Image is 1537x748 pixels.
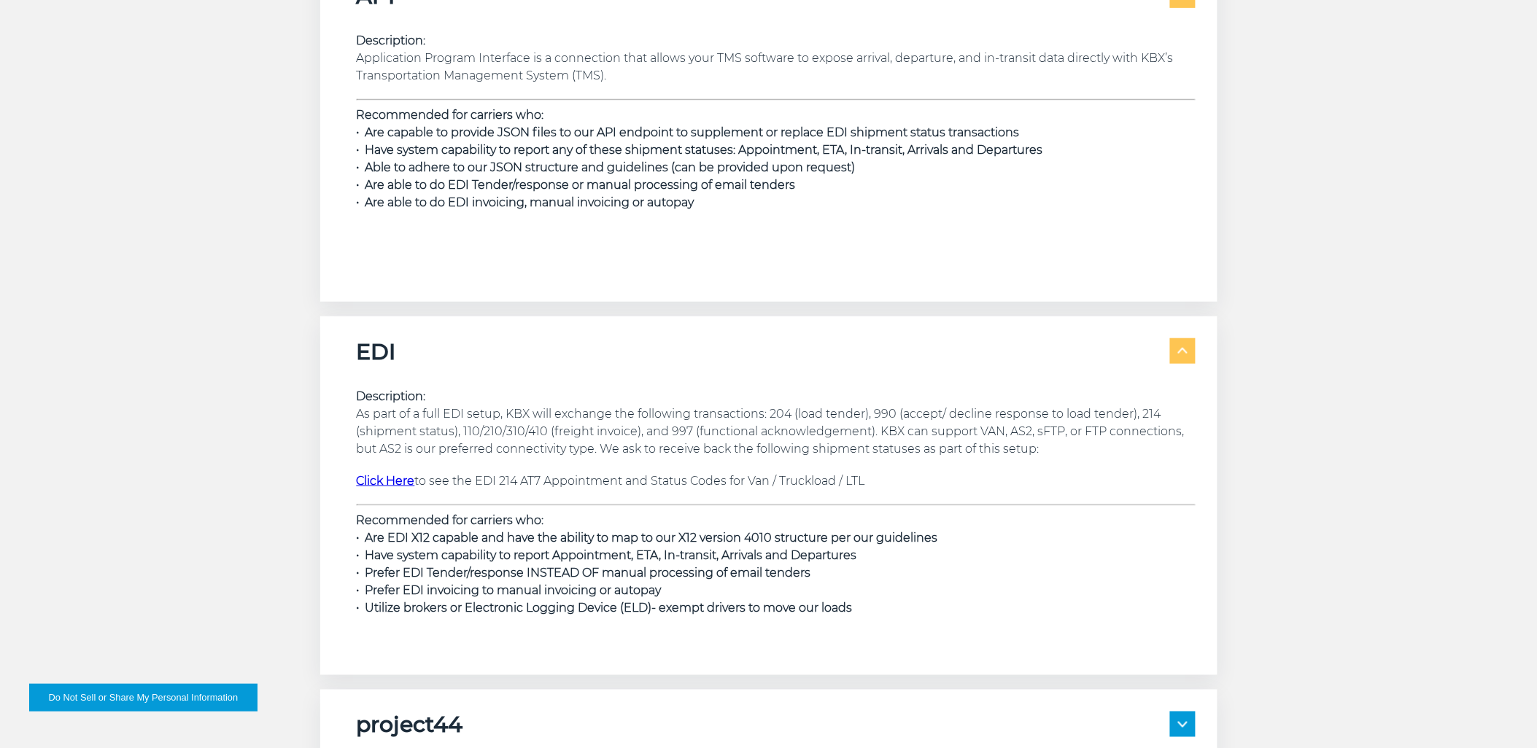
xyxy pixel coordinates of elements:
strong: Description: [357,389,426,403]
strong: Recommended for carriers who: [357,108,544,122]
span: • Prefer EDI invoicing to manual invoicing or autopay [357,583,662,597]
h5: project44 [357,712,463,739]
strong: Recommended for carriers who: [357,513,544,527]
span: • Are EDI X12 capable and have the ability to map to our X12 version 4010 structure per our guide... [357,531,938,545]
span: • Have system capability to report Appointment, ETA, In-transit, Arrivals and Departures [357,548,857,562]
span: • Able to adhere to our JSON structure and guidelines (can be provided upon request) [357,160,856,174]
img: arrow [1178,348,1188,354]
h5: EDI [357,338,396,366]
span: • Are capable to provide JSON files to our API endpoint to supplement or replace EDI shipment sta... [357,125,1020,139]
p: As part of a full EDI setup, KBX will exchange the following transactions: 204 (load tender), 990... [357,388,1196,458]
span: • Are able to do EDI Tender/response or manual processing of email tenders [357,178,796,192]
p: Application Program Interface is a connection that allows your TMS software to expose arrival, de... [357,32,1196,85]
span: • Prefer EDI Tender/response INSTEAD OF manual processing of email tenders [357,566,811,580]
button: Do Not Sell or Share My Personal Information [29,684,258,712]
img: arrow [1178,722,1188,728]
span: • Have system capability to report any of these shipment statuses: Appointment, ETA, In-transit, ... [357,143,1043,157]
span: • Utilize brokers or Electronic Logging Device (ELD)- exempt drivers to move our loads [357,601,853,615]
span: • Are able to do EDI invoicing, manual invoicing or autopay [357,195,694,209]
a: Click Here [357,474,415,488]
p: to see the EDI 214 AT7 Appointment and Status Codes for Van / Truckload / LTL [357,472,1196,490]
strong: Description: [357,34,426,47]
